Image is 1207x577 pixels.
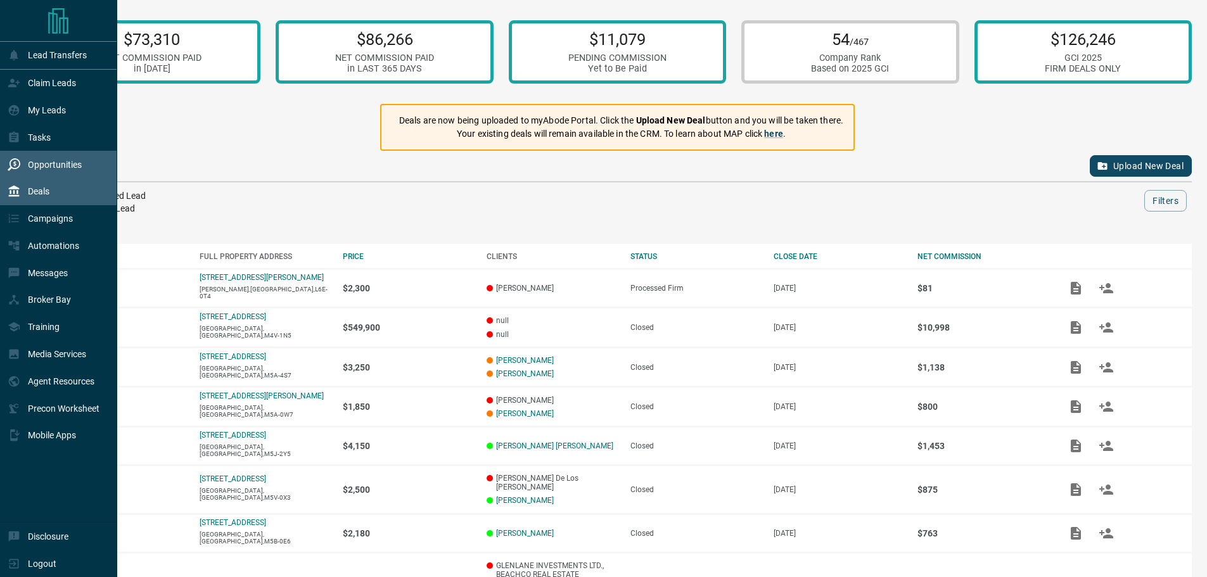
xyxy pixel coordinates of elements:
[200,404,331,418] p: [GEOGRAPHIC_DATA],[GEOGRAPHIC_DATA],M5A-0W7
[917,441,1049,451] p: $1,453
[56,441,187,450] p: Lease - Co-Op
[496,496,554,505] a: [PERSON_NAME]
[343,252,474,261] div: PRICE
[774,323,905,332] p: [DATE]
[487,252,618,261] div: CLIENTS
[103,63,201,74] div: in [DATE]
[1061,402,1091,410] span: Add / View Documents
[917,528,1049,538] p: $763
[56,485,187,494] p: Lease - Co-Op
[1091,528,1121,537] span: Match Clients
[1091,402,1121,410] span: Match Clients
[200,443,331,457] p: [GEOGRAPHIC_DATA],[GEOGRAPHIC_DATA],M5J-2Y5
[200,365,331,379] p: [GEOGRAPHIC_DATA],[GEOGRAPHIC_DATA],M5A-4S7
[200,252,331,261] div: FULL PROPERTY ADDRESS
[399,114,843,127] p: Deals are now being uploaded to myAbode Portal. Click the button and you will be taken there.
[917,252,1049,261] div: NET COMMISSION
[56,363,187,372] p: Lease - Co-Op
[56,529,187,538] p: Lease - Co-Op
[103,53,201,63] div: NET COMMISSION PAID
[200,431,266,440] a: [STREET_ADDRESS]
[630,441,762,450] div: Closed
[56,284,187,293] p: Lease - Co-Op
[568,63,667,74] div: Yet to Be Paid
[630,363,762,372] div: Closed
[1045,53,1121,63] div: GCI 2025
[343,283,474,293] p: $2,300
[200,352,266,361] p: [STREET_ADDRESS]
[917,402,1049,412] p: $800
[850,37,869,48] span: /467
[774,252,905,261] div: CLOSE DATE
[1091,362,1121,371] span: Match Clients
[496,356,554,365] a: [PERSON_NAME]
[56,252,187,261] div: DEAL TYPE
[496,409,554,418] a: [PERSON_NAME]
[1061,362,1091,371] span: Add / View Documents
[1061,322,1091,331] span: Add / View Documents
[568,53,667,63] div: PENDING COMMISSION
[1091,441,1121,450] span: Match Clients
[200,286,331,300] p: [PERSON_NAME],[GEOGRAPHIC_DATA],L6E-0T4
[343,322,474,333] p: $549,900
[774,441,905,450] p: [DATE]
[1045,30,1121,49] p: $126,246
[343,402,474,412] p: $1,850
[343,485,474,495] p: $2,500
[200,273,324,282] a: [STREET_ADDRESS][PERSON_NAME]
[1091,283,1121,292] span: Match Clients
[1045,63,1121,74] div: FIRM DEALS ONLY
[764,129,783,139] a: here
[630,402,762,411] div: Closed
[774,284,905,293] p: [DATE]
[636,115,706,125] strong: Upload New Deal
[496,529,554,538] a: [PERSON_NAME]
[200,391,324,400] a: [STREET_ADDRESS][PERSON_NAME]
[487,474,618,491] p: [PERSON_NAME] De Los [PERSON_NAME]
[56,402,187,411] p: Lease - Co-Op
[1091,485,1121,493] span: Match Clients
[1090,155,1192,177] button: Upload New Deal
[811,30,889,49] p: 54
[1144,190,1187,212] button: Filters
[200,312,266,321] a: [STREET_ADDRESS]
[343,362,474,372] p: $3,250
[630,529,762,538] div: Closed
[200,531,331,545] p: [GEOGRAPHIC_DATA],[GEOGRAPHIC_DATA],M5B-0E6
[200,325,331,339] p: [GEOGRAPHIC_DATA],[GEOGRAPHIC_DATA],M4V-1N5
[200,487,331,501] p: [GEOGRAPHIC_DATA],[GEOGRAPHIC_DATA],M5V-0X3
[200,518,266,527] a: [STREET_ADDRESS]
[917,362,1049,372] p: $1,138
[343,528,474,538] p: $2,180
[568,30,667,49] p: $11,079
[496,441,613,450] a: [PERSON_NAME] [PERSON_NAME]
[343,441,474,451] p: $4,150
[56,323,187,332] p: Purchase - Listing
[103,30,201,49] p: $73,310
[335,63,434,74] div: in LAST 365 DAYS
[1061,441,1091,450] span: Add / View Documents
[1061,283,1091,292] span: Add / View Documents
[399,127,843,141] p: Your existing deals will remain available in the CRM. To learn about MAP click .
[630,485,762,494] div: Closed
[917,322,1049,333] p: $10,998
[630,284,762,293] div: Processed Firm
[630,323,762,332] div: Closed
[774,485,905,494] p: [DATE]
[487,330,618,339] p: null
[335,53,434,63] div: NET COMMISSION PAID
[1061,485,1091,493] span: Add / View Documents
[335,30,434,49] p: $86,266
[1091,322,1121,331] span: Match Clients
[774,529,905,538] p: [DATE]
[630,252,762,261] div: STATUS
[200,474,266,483] a: [STREET_ADDRESS]
[487,284,618,293] p: [PERSON_NAME]
[496,369,554,378] a: [PERSON_NAME]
